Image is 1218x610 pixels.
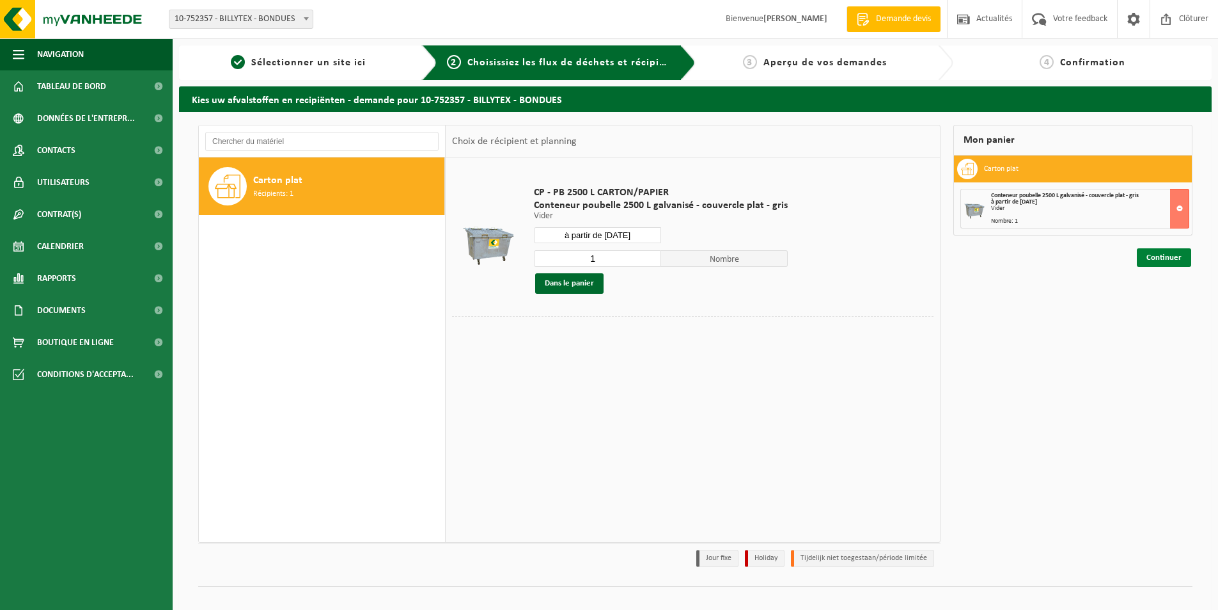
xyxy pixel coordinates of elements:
span: Conteneur poubelle 2500 L galvanisé - couvercle plat - gris [991,192,1139,199]
span: Calendrier [37,230,84,262]
span: Utilisateurs [37,166,90,198]
h2: Kies uw afvalstoffen en recipiënten - demande pour 10-752357 - BILLYTEX - BONDUES [179,86,1212,111]
span: Navigation [37,38,84,70]
span: Aperçu de vos demandes [763,58,887,68]
strong: [PERSON_NAME] [763,14,827,24]
span: Nombre [661,250,788,267]
span: Confirmation [1060,58,1125,68]
li: Jour fixe [696,550,738,567]
span: Conditions d'accepta... [37,358,134,390]
span: Contacts [37,134,75,166]
span: Sélectionner un site ici [251,58,366,68]
strong: à partir de [DATE] [991,198,1037,205]
span: Contrat(s) [37,198,81,230]
span: Rapports [37,262,76,294]
span: Boutique en ligne [37,326,114,358]
button: Carton plat Récipients: 1 [199,157,445,215]
span: 10-752357 - BILLYTEX - BONDUES [169,10,313,28]
h3: Carton plat [984,159,1019,179]
input: Chercher du matériel [205,132,439,151]
span: Choisissiez les flux de déchets et récipients [467,58,680,68]
a: Demande devis [847,6,941,32]
li: Holiday [745,550,785,567]
span: 3 [743,55,757,69]
span: Carton plat [253,173,302,188]
span: 4 [1040,55,1054,69]
span: CP - PB 2500 L CARTON/PAPIER [534,186,788,199]
button: Dans le panier [535,273,604,294]
span: Conteneur poubelle 2500 L galvanisé - couvercle plat - gris [534,199,788,212]
li: Tijdelijk niet toegestaan/période limitée [791,550,934,567]
span: 1 [231,55,245,69]
input: Sélectionnez date [534,227,661,243]
a: Continuer [1137,248,1191,267]
span: 2 [447,55,461,69]
div: Choix de récipient et planning [446,125,583,157]
span: Demande devis [873,13,934,26]
span: Tableau de bord [37,70,106,102]
div: Vider [991,205,1189,212]
a: 1Sélectionner un site ici [185,55,412,70]
div: Mon panier [953,125,1192,156]
span: 10-752357 - BILLYTEX - BONDUES [169,10,313,29]
div: Nombre: 1 [991,218,1189,225]
p: Vider [534,212,788,221]
span: Données de l'entrepr... [37,102,135,134]
span: Récipients: 1 [253,188,293,200]
span: Documents [37,294,86,326]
